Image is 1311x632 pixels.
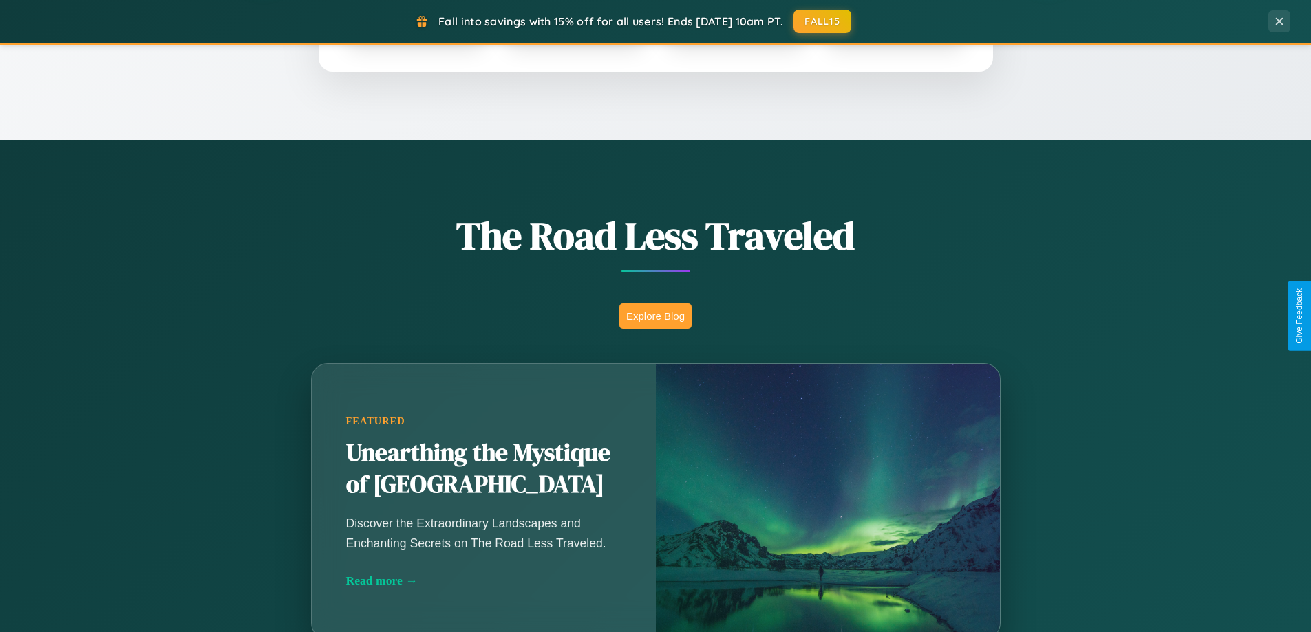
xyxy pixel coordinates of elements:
button: Explore Blog [619,303,692,329]
div: Read more → [346,574,621,588]
h2: Unearthing the Mystique of [GEOGRAPHIC_DATA] [346,437,621,501]
div: Featured [346,415,621,427]
button: FALL15 [793,10,851,33]
p: Discover the Extraordinary Landscapes and Enchanting Secrets on The Road Less Traveled. [346,514,621,552]
div: Give Feedback [1294,288,1304,344]
h1: The Road Less Traveled [243,209,1069,262]
span: Fall into savings with 15% off for all users! Ends [DATE] 10am PT. [438,14,783,28]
